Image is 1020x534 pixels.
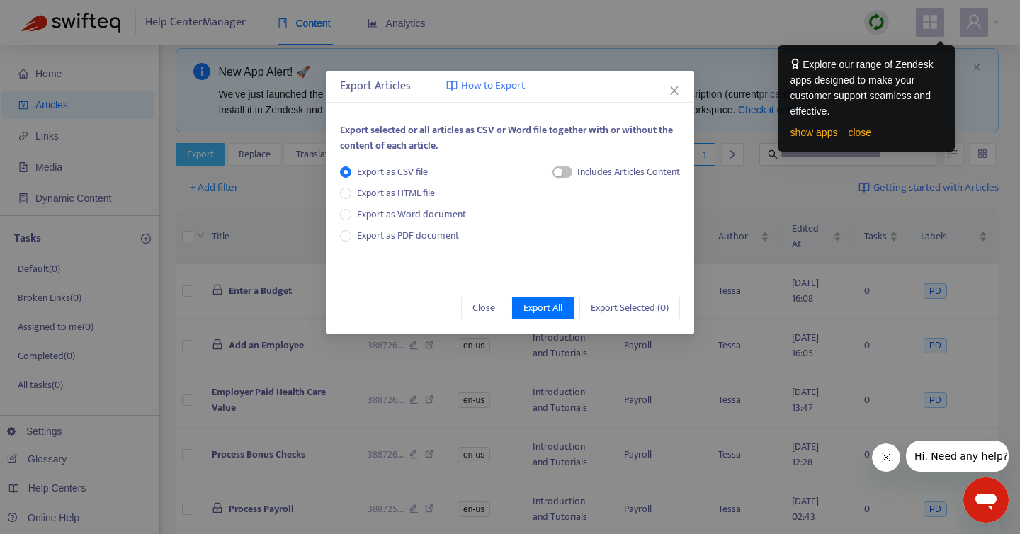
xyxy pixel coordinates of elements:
[446,78,525,94] a: How to Export
[577,164,680,180] div: Includes Articles Content
[461,297,506,319] button: Close
[906,441,1009,472] iframe: Message from company
[579,297,680,319] button: Export Selected (0)
[790,127,838,138] a: show apps
[340,122,673,154] span: Export selected or all articles as CSV or Word file together with or without the content of each ...
[790,57,942,119] div: Explore our range of Zendesk apps designed to make your customer support seamless and effective.
[461,78,525,94] span: How to Export
[340,78,680,95] div: Export Articles
[472,300,495,316] span: Close
[351,186,441,201] span: Export as HTML file
[872,443,900,472] iframe: Close message
[667,83,682,98] button: Close
[351,207,472,222] span: Export as Word document
[848,127,871,138] a: close
[963,477,1009,523] iframe: Button to launch messaging window
[357,227,459,244] span: Export as PDF document
[512,297,574,319] button: Export All
[351,164,433,180] span: Export as CSV file
[669,85,680,96] span: close
[446,80,458,91] img: image-link
[523,300,562,316] span: Export All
